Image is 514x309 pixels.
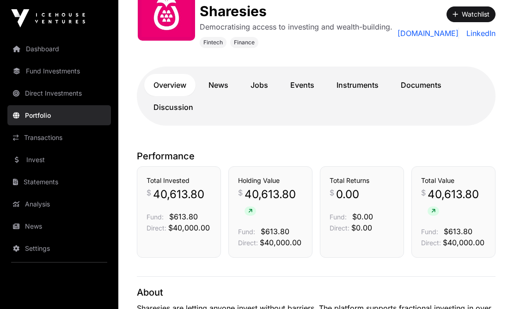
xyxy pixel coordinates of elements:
[330,188,334,199] span: $
[234,39,255,47] span: Finance
[200,22,392,33] p: Democratising access to investing and wealth-building.
[7,172,111,192] a: Statements
[447,7,496,23] button: Watchlist
[199,74,238,97] a: News
[352,212,373,222] span: $0.00
[7,105,111,126] a: Portfolio
[7,127,111,148] a: Transactions
[468,265,514,309] iframe: Chat Widget
[137,286,496,299] p: About
[330,176,394,186] h3: Total Returns
[245,188,303,217] span: 40,613.80
[7,150,111,170] a: Invest
[144,74,488,119] nav: Tabs
[330,224,349,232] span: Direct:
[7,238,111,259] a: Settings
[147,213,164,221] span: Fund:
[7,194,111,214] a: Analysis
[238,228,255,236] span: Fund:
[169,212,198,222] span: $613.80
[336,188,359,202] span: 0.00
[144,97,202,119] a: Discussion
[443,238,484,248] span: $40,000.00
[421,188,426,199] span: $
[238,239,258,247] span: Direct:
[330,213,347,221] span: Fund:
[261,227,289,236] span: $613.80
[11,9,85,28] img: Icehouse Ventures Logo
[168,224,210,233] span: $40,000.00
[421,176,486,186] h3: Total Value
[421,239,441,247] span: Direct:
[153,188,204,202] span: 40,613.80
[444,227,472,236] span: $613.80
[7,216,111,236] a: News
[398,28,459,39] a: [DOMAIN_NAME]
[238,176,303,186] h3: Holding Value
[7,83,111,103] a: Direct Investments
[147,188,151,199] span: $
[200,3,392,20] h1: Sharesies
[260,238,301,248] span: $40,000.00
[281,74,324,97] a: Events
[203,39,223,47] span: Fintech
[147,224,166,232] span: Direct:
[147,176,211,186] h3: Total Invested
[137,150,496,163] p: Performance
[241,74,277,97] a: Jobs
[463,28,496,39] a: LinkedIn
[144,74,196,97] a: Overview
[351,224,372,233] span: $0.00
[392,74,451,97] a: Documents
[428,188,486,217] span: 40,613.80
[7,39,111,59] a: Dashboard
[238,188,243,199] span: $
[327,74,388,97] a: Instruments
[7,61,111,81] a: Fund Investments
[421,228,438,236] span: Fund:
